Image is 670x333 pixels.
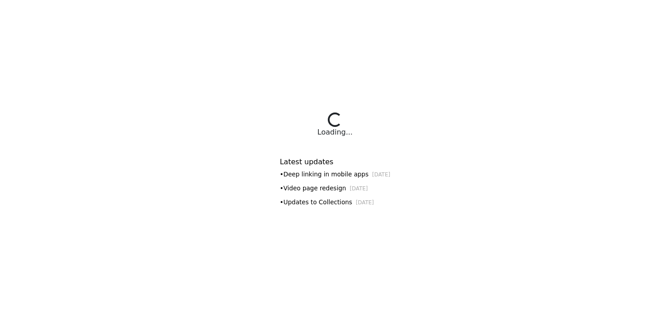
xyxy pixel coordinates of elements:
small: [DATE] [372,171,390,178]
small: [DATE] [350,185,368,192]
small: [DATE] [356,199,374,206]
div: • Deep linking in mobile apps [280,170,390,179]
div: • Updates to Collections [280,198,390,207]
h6: Latest updates [280,157,390,166]
div: • Video page redesign [280,184,390,193]
div: Loading... [317,127,353,138]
